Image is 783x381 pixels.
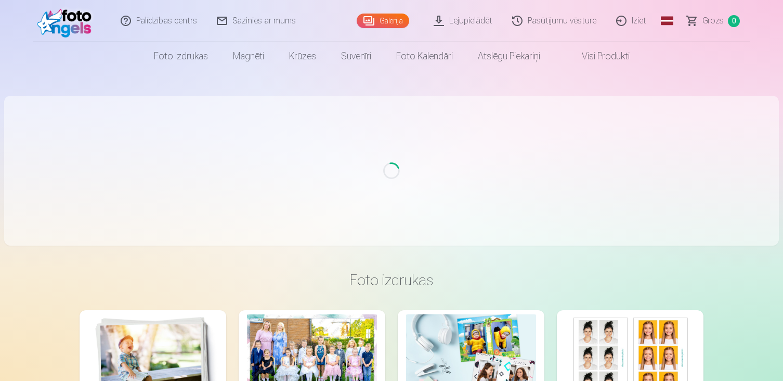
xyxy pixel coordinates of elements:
[277,42,329,71] a: Krūzes
[357,14,409,28] a: Galerija
[728,15,740,27] span: 0
[220,42,277,71] a: Magnēti
[384,42,465,71] a: Foto kalendāri
[141,42,220,71] a: Foto izdrukas
[702,15,724,27] span: Grozs
[465,42,553,71] a: Atslēgu piekariņi
[329,42,384,71] a: Suvenīri
[37,4,97,37] img: /fa1
[553,42,642,71] a: Visi produkti
[88,271,695,289] h3: Foto izdrukas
